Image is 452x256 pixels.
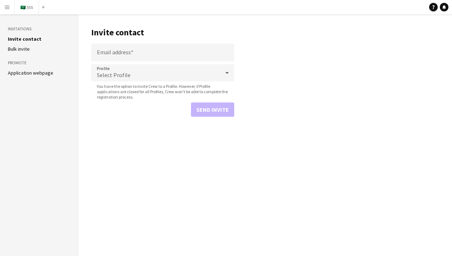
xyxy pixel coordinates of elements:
[8,60,71,66] h3: Promote
[8,26,71,32] h3: Invitations
[91,84,234,100] span: You have the option to invite Crew to a Profile. However, if Profile applications are closed for ...
[8,46,30,52] a: Bulk invite
[8,70,53,76] a: Application webpage
[91,27,234,38] h1: Invite contact
[15,0,39,14] button: 🇸🇦 555
[8,36,41,42] a: Invite contact
[97,71,131,79] span: Select Profile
